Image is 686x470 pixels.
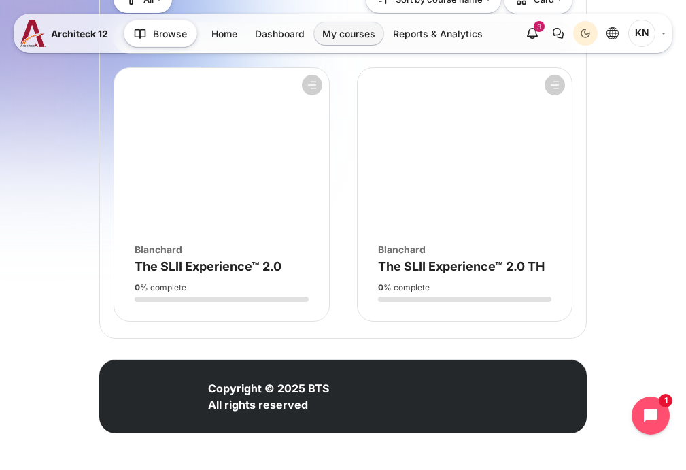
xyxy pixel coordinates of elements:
[124,20,197,47] button: Browse
[534,21,545,32] div: 3
[314,22,383,45] a: My courses
[378,282,383,292] strong: 0
[575,23,596,44] div: Dark Mode
[520,21,545,46] div: Show notification window with 3 new notifications
[385,22,491,45] a: Reports & Analytics
[378,282,552,294] div: % complete
[135,259,281,273] a: The SLII Experience™ 2.0
[135,282,140,292] strong: 0
[546,21,570,46] button: There are 0 unread conversations
[628,20,655,47] span: Kulphassorn Nawakantrakoon
[51,27,108,41] span: Architeck 12
[600,21,625,46] button: Languages
[378,259,545,273] a: The SLII Experience™ 2.0 TH
[135,242,309,256] div: Blanchard
[20,20,114,47] a: A12 A12 Architeck 12
[628,20,666,47] a: User menu
[573,21,598,46] button: Light Mode Dark Mode
[20,20,46,47] img: A12
[247,22,313,45] a: Dashboard
[208,382,329,412] strong: Copyright © 2025 BTS All rights reserved
[203,22,245,45] a: Home
[378,242,552,256] div: Blanchard
[135,282,309,294] div: % complete
[153,27,187,41] span: Browse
